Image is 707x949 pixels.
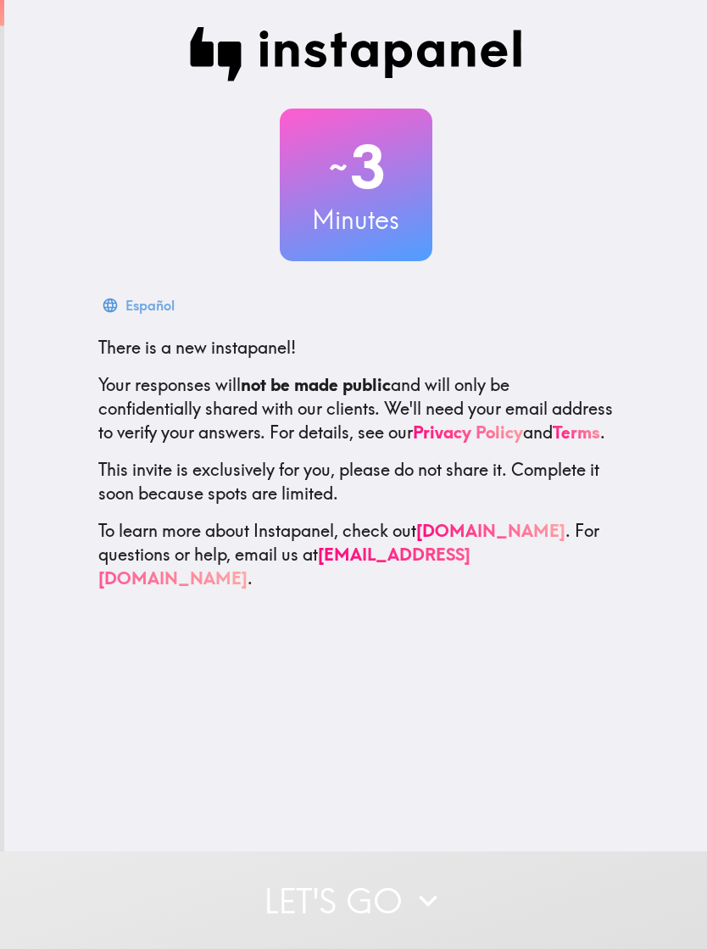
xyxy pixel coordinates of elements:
b: not be made public [241,374,391,395]
h2: 3 [280,132,432,202]
a: [EMAIL_ADDRESS][DOMAIN_NAME] [98,544,470,589]
span: ~ [326,142,350,193]
p: This invite is exclusively for you, please do not share it. Complete it soon because spots are li... [98,458,614,505]
p: To learn more about Instapanel, check out . For questions or help, email us at . [98,519,614,590]
img: Instapanel [190,27,522,81]
a: Terms [553,421,600,443]
button: Español [98,288,181,322]
p: Your responses will and will only be confidentially shared with our clients. We'll need your emai... [98,373,614,444]
a: Privacy Policy [413,421,523,443]
h3: Minutes [280,202,432,237]
a: [DOMAIN_NAME] [416,520,565,541]
div: Español [125,293,175,317]
span: There is a new instapanel! [98,337,296,358]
